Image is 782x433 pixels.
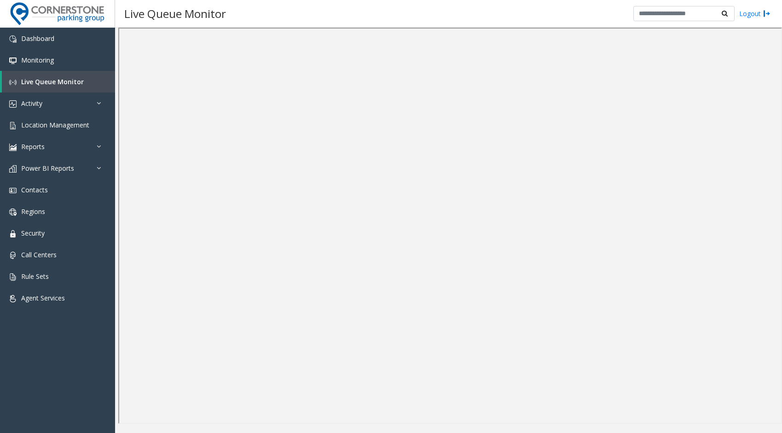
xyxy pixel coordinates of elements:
[120,2,231,25] h3: Live Queue Monitor
[21,142,45,151] span: Reports
[9,144,17,151] img: 'icon'
[9,208,17,216] img: 'icon'
[21,34,54,43] span: Dashboard
[9,35,17,43] img: 'icon'
[9,252,17,259] img: 'icon'
[21,77,84,86] span: Live Queue Monitor
[21,185,48,194] span: Contacts
[21,56,54,64] span: Monitoring
[763,9,770,18] img: logout
[9,79,17,86] img: 'icon'
[21,250,57,259] span: Call Centers
[21,272,49,281] span: Rule Sets
[9,273,17,281] img: 'icon'
[739,9,770,18] a: Logout
[9,295,17,302] img: 'icon'
[21,229,45,237] span: Security
[2,71,115,92] a: Live Queue Monitor
[9,122,17,129] img: 'icon'
[9,57,17,64] img: 'icon'
[21,99,42,108] span: Activity
[9,230,17,237] img: 'icon'
[9,100,17,108] img: 'icon'
[21,121,89,129] span: Location Management
[9,165,17,173] img: 'icon'
[21,294,65,302] span: Agent Services
[21,164,74,173] span: Power BI Reports
[21,207,45,216] span: Regions
[9,187,17,194] img: 'icon'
